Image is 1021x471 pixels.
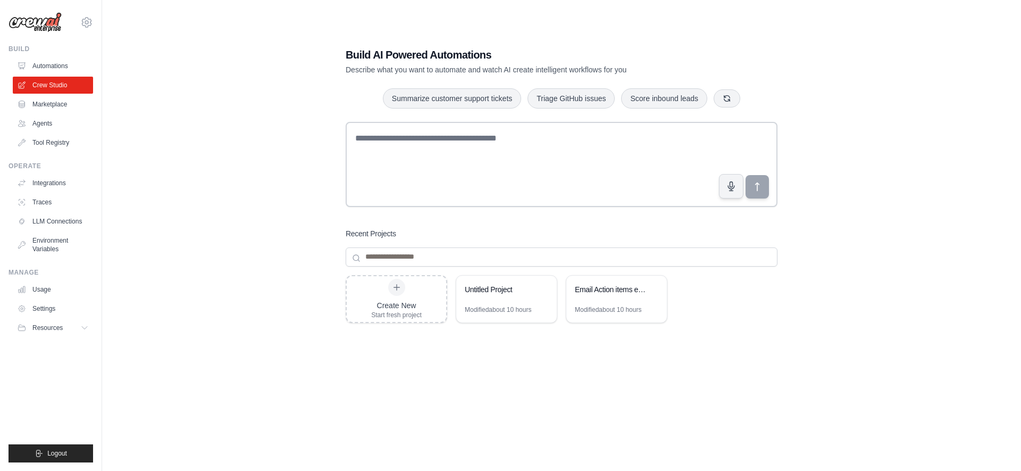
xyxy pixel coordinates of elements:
[47,449,67,458] span: Logout
[13,281,93,298] a: Usage
[9,268,93,277] div: Manage
[346,228,396,239] h3: Recent Projects
[13,194,93,211] a: Traces
[9,45,93,53] div: Build
[575,284,648,295] div: Email Action items extractor
[9,162,93,170] div: Operate
[714,89,740,108] button: Get new suggestions
[9,444,93,462] button: Logout
[371,311,422,319] div: Start fresh project
[528,88,615,109] button: Triage GitHub issues
[13,319,93,336] button: Resources
[13,96,93,113] a: Marketplace
[13,57,93,75] a: Automations
[465,305,531,314] div: Modified about 10 hours
[465,284,538,295] div: Untitled Project
[13,300,93,317] a: Settings
[13,134,93,151] a: Tool Registry
[621,88,707,109] button: Score inbound leads
[719,174,743,199] button: Click to speak your automation idea
[9,12,62,32] img: Logo
[32,324,63,332] span: Resources
[13,232,93,258] a: Environment Variables
[13,115,93,132] a: Agents
[575,305,641,314] div: Modified about 10 hours
[13,175,93,192] a: Integrations
[371,300,422,311] div: Create New
[346,47,703,62] h1: Build AI Powered Automations
[346,64,703,75] p: Describe what you want to automate and watch AI create intelligent workflows for you
[383,88,521,109] button: Summarize customer support tickets
[13,77,93,94] a: Crew Studio
[968,420,1021,471] iframe: Chat Widget
[13,213,93,230] a: LLM Connections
